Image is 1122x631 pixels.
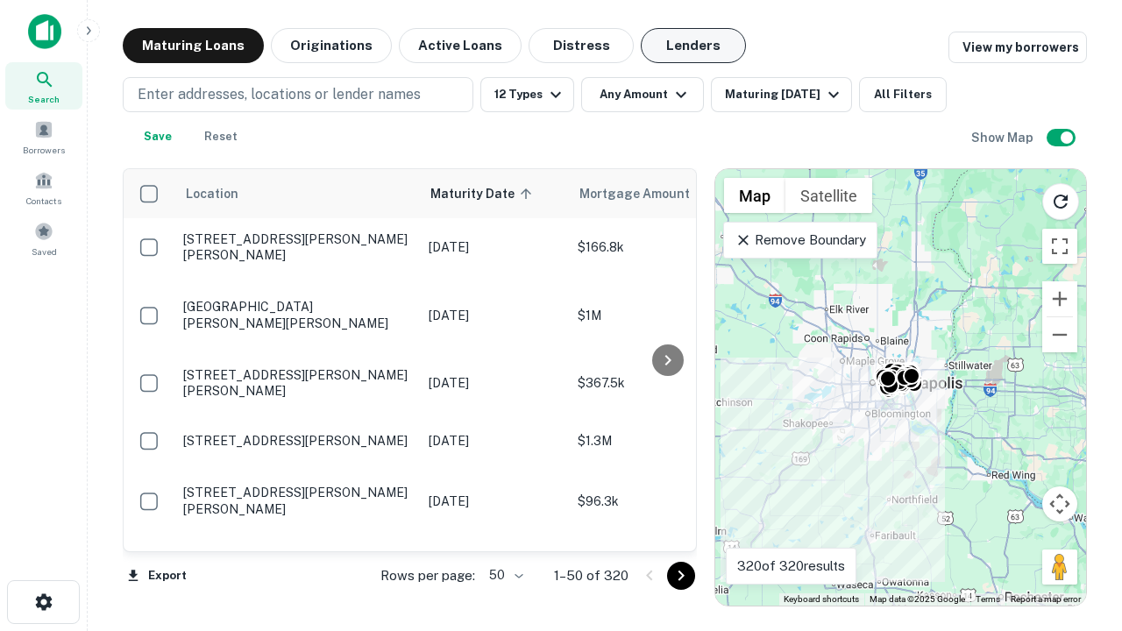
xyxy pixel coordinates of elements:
a: Open this area in Google Maps (opens a new window) [720,583,778,606]
a: Search [5,62,82,110]
button: Zoom out [1042,317,1077,352]
button: Keyboard shortcuts [784,593,859,606]
button: Maturing [DATE] [711,77,852,112]
button: Map camera controls [1042,486,1077,521]
p: [STREET_ADDRESS][PERSON_NAME][PERSON_NAME] [183,231,411,263]
p: [DATE] [429,373,560,393]
span: Borrowers [23,143,65,157]
p: [STREET_ADDRESS][PERSON_NAME] [183,433,411,449]
button: Toggle fullscreen view [1042,229,1077,264]
button: Active Loans [399,28,522,63]
iframe: Chat Widget [1034,491,1122,575]
div: 0 0 [715,169,1086,606]
span: Mortgage Amount [579,183,713,204]
p: [STREET_ADDRESS][PERSON_NAME][PERSON_NAME] [183,485,411,516]
button: Show satellite imagery [785,178,872,213]
p: [DATE] [429,238,560,257]
img: capitalize-icon.png [28,14,61,49]
p: [DATE] [429,551,560,571]
p: Remove Boundary [735,230,865,251]
button: Go to next page [667,562,695,590]
p: 1–50 of 320 [554,565,628,586]
a: View my borrowers [948,32,1087,63]
p: [DATE] [429,492,560,511]
p: $1.3M [578,431,753,450]
p: [GEOGRAPHIC_DATA][PERSON_NAME][PERSON_NAME] [183,299,411,330]
button: Lenders [641,28,746,63]
button: Distress [529,28,634,63]
p: $166.8k [578,238,753,257]
button: All Filters [859,77,947,112]
button: Show street map [724,178,785,213]
p: Rows per page: [380,565,475,586]
a: Saved [5,215,82,262]
button: Reset [193,119,249,154]
p: 320 of 320 results [737,556,845,577]
p: $228k [578,551,753,571]
button: Enter addresses, locations or lender names [123,77,473,112]
span: Saved [32,245,57,259]
button: Export [123,563,191,589]
button: Save your search to get updates of matches that match your search criteria. [130,119,186,154]
p: [STREET_ADDRESS][PERSON_NAME][PERSON_NAME] [183,367,411,399]
button: 12 Types [480,77,574,112]
p: [DATE] [429,306,560,325]
span: Contacts [26,194,61,208]
h6: Show Map [971,128,1036,147]
div: 50 [482,563,526,588]
span: Maturity Date [430,183,537,204]
p: Enter addresses, locations or lender names [138,84,421,105]
button: Reload search area [1042,183,1079,220]
a: Report a map error [1011,594,1081,604]
p: $1M [578,306,753,325]
span: Search [28,92,60,106]
th: Location [174,169,420,218]
p: [DATE] [429,431,560,450]
div: Maturing [DATE] [725,84,844,105]
a: Terms (opens in new tab) [976,594,1000,604]
button: Zoom in [1042,281,1077,316]
p: $367.5k [578,373,753,393]
button: Any Amount [581,77,704,112]
a: Contacts [5,164,82,211]
th: Maturity Date [420,169,569,218]
img: Google [720,583,778,606]
span: Location [185,183,238,204]
a: Borrowers [5,113,82,160]
p: $96.3k [578,492,753,511]
button: Maturing Loans [123,28,264,63]
button: Originations [271,28,392,63]
th: Mortgage Amount [569,169,762,218]
span: Map data ©2025 Google [870,594,965,604]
